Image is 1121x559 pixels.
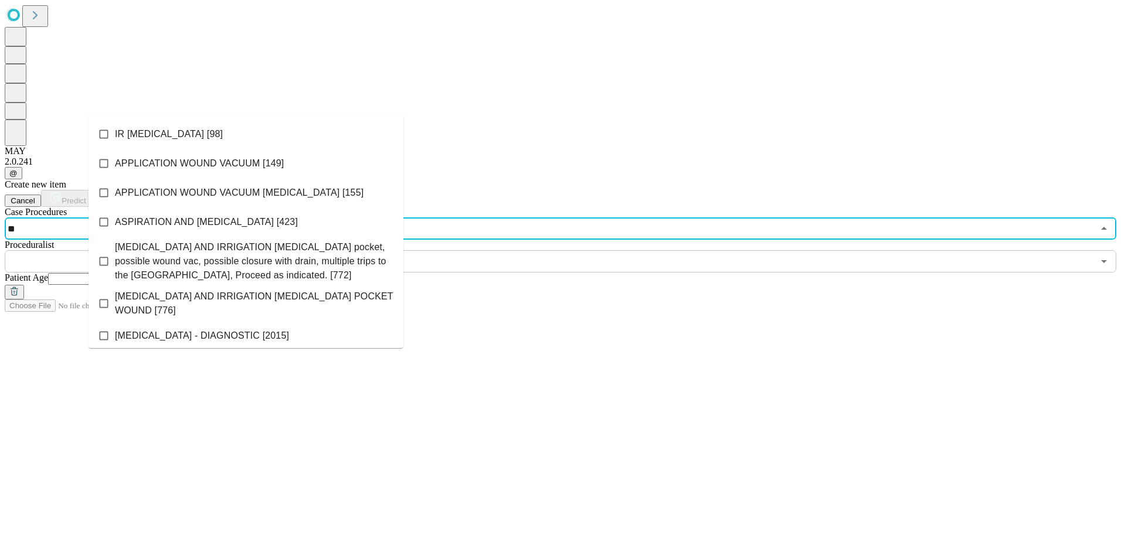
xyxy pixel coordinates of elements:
[1096,253,1112,270] button: Open
[115,329,289,343] span: [MEDICAL_DATA] - DIAGNOSTIC [2015]
[5,167,22,179] button: @
[115,127,223,141] span: IR [MEDICAL_DATA] [98]
[5,272,48,282] span: Patient Age
[115,240,394,282] span: [MEDICAL_DATA] AND IRRIGATION [MEDICAL_DATA] pocket, possible wound vac, possible closure with dr...
[5,146,1116,156] div: MAY
[115,156,284,171] span: APPLICATION WOUND VACUUM [149]
[5,240,54,250] span: Proceduralist
[1096,220,1112,237] button: Close
[115,289,394,318] span: [MEDICAL_DATA] AND IRRIGATION [MEDICAL_DATA] POCKET WOUND [776]
[115,215,298,229] span: ASPIRATION AND [MEDICAL_DATA] [423]
[62,196,86,205] span: Predict
[41,190,95,207] button: Predict
[9,169,18,178] span: @
[11,196,35,205] span: Cancel
[5,156,1116,167] div: 2.0.241
[5,195,41,207] button: Cancel
[5,207,67,217] span: Scheduled Procedure
[115,186,364,200] span: APPLICATION WOUND VACUUM [MEDICAL_DATA] [155]
[5,179,66,189] span: Create new item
